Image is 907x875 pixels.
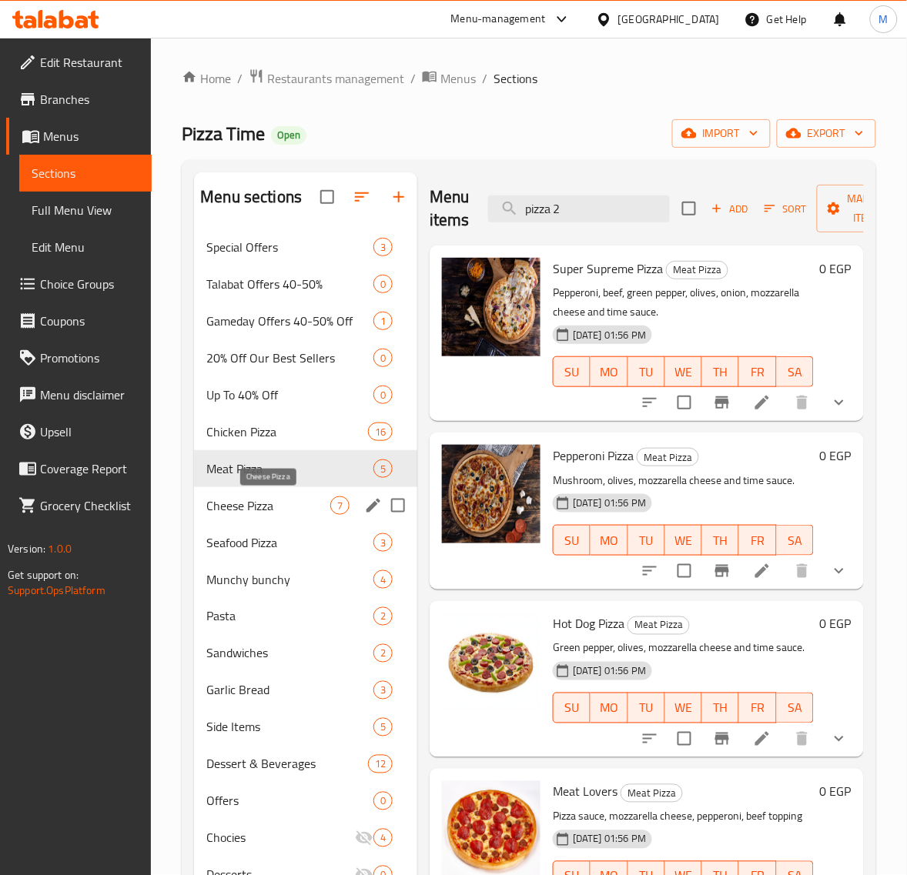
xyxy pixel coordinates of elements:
div: items [373,718,393,736]
span: Dessert & Beverages [206,755,368,773]
span: TH [708,697,733,720]
h2: Menu sections [200,185,302,209]
span: 3 [374,683,392,698]
button: WE [665,525,702,556]
span: Restaurants management [267,69,404,88]
span: 2 [374,646,392,661]
div: Meat Pizza5 [194,450,417,487]
button: TH [702,525,739,556]
div: 20% Off Our Best Sellers0 [194,339,417,376]
li: / [237,69,243,88]
span: Up To 40% Off [206,386,373,404]
button: TU [628,525,665,556]
div: Pasta2 [194,598,417,635]
div: Chicken Pizza16 [194,413,417,450]
button: edit [362,494,385,517]
button: show more [821,553,858,589]
div: items [373,644,393,663]
span: Menu disclaimer [40,386,139,404]
span: Sort sections [343,179,380,215]
button: sort-choices [631,720,668,757]
div: Cheese Pizza7edit [194,487,417,524]
a: Coupons [6,302,152,339]
button: Branch-specific-item [704,384,741,421]
svg: Inactive section [355,829,373,847]
span: Select to update [668,386,701,419]
button: FR [739,525,776,556]
div: items [330,496,350,515]
nav: breadcrumb [182,68,876,89]
a: Branches [6,81,152,118]
span: Special Offers [206,238,373,256]
div: [GEOGRAPHIC_DATA] [618,11,720,28]
button: FR [739,693,776,723]
a: Restaurants management [249,68,404,89]
span: Edit Menu [32,238,139,256]
svg: Show Choices [830,730,848,748]
div: Side Items5 [194,709,417,746]
span: Chicken Pizza [206,422,368,441]
span: Sections [32,164,139,182]
span: WE [671,697,696,720]
div: Seafood Pizza3 [194,524,417,561]
div: Meat Pizza [621,784,683,803]
span: 1.0.0 [48,539,72,559]
div: Up To 40% Off0 [194,376,417,413]
button: MO [591,693,628,723]
button: WE [665,693,702,723]
button: Branch-specific-item [704,553,741,589]
span: Hot Dog Pizza [553,613,624,636]
span: [DATE] 01:56 PM [567,664,652,679]
span: Menus [43,127,139,145]
h6: 0 EGP [820,258,852,279]
h2: Menu items [430,185,470,232]
span: Select all sections [311,181,343,213]
div: Gameday Offers 40-50% Off1 [194,302,417,339]
span: 7 [331,499,349,513]
span: M [879,11,889,28]
span: Coupons [40,312,139,330]
div: items [373,570,393,589]
div: items [368,755,393,773]
span: TU [634,361,659,383]
h6: 0 EGP [820,613,852,635]
button: TU [628,693,665,723]
button: WE [665,356,702,387]
div: Meat Pizza [628,616,690,635]
span: Add [709,200,751,218]
span: Pasta [206,607,373,626]
span: Sort [765,200,807,218]
span: Super Supreme Pizza [553,257,663,280]
button: SA [777,525,814,556]
span: Seafood Pizza [206,533,373,552]
li: / [482,69,487,88]
button: SA [777,356,814,387]
span: SA [783,697,808,720]
div: Menu-management [451,10,546,28]
span: Select section [673,192,705,225]
div: items [373,349,393,367]
span: 0 [374,277,392,292]
span: SU [560,361,584,383]
div: Open [271,126,306,145]
span: 3 [374,240,392,255]
svg: Show Choices [830,562,848,580]
span: 0 [374,794,392,809]
span: 2 [374,609,392,624]
h6: 0 EGP [820,445,852,466]
span: MO [597,529,621,552]
div: Offers0 [194,783,417,820]
button: TH [702,693,739,723]
div: 20% Off Our Best Sellers [206,349,373,367]
div: Garlic Bread [206,681,373,700]
button: Add section [380,179,417,215]
a: Full Menu View [19,192,152,229]
button: TH [702,356,739,387]
div: items [368,422,393,441]
span: Grocery Checklist [40,496,139,515]
a: Menus [422,68,476,89]
span: export [789,124,864,143]
p: Mushroom, olives, mozzarella cheese and time sauce. [553,471,814,490]
div: items [373,275,393,293]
